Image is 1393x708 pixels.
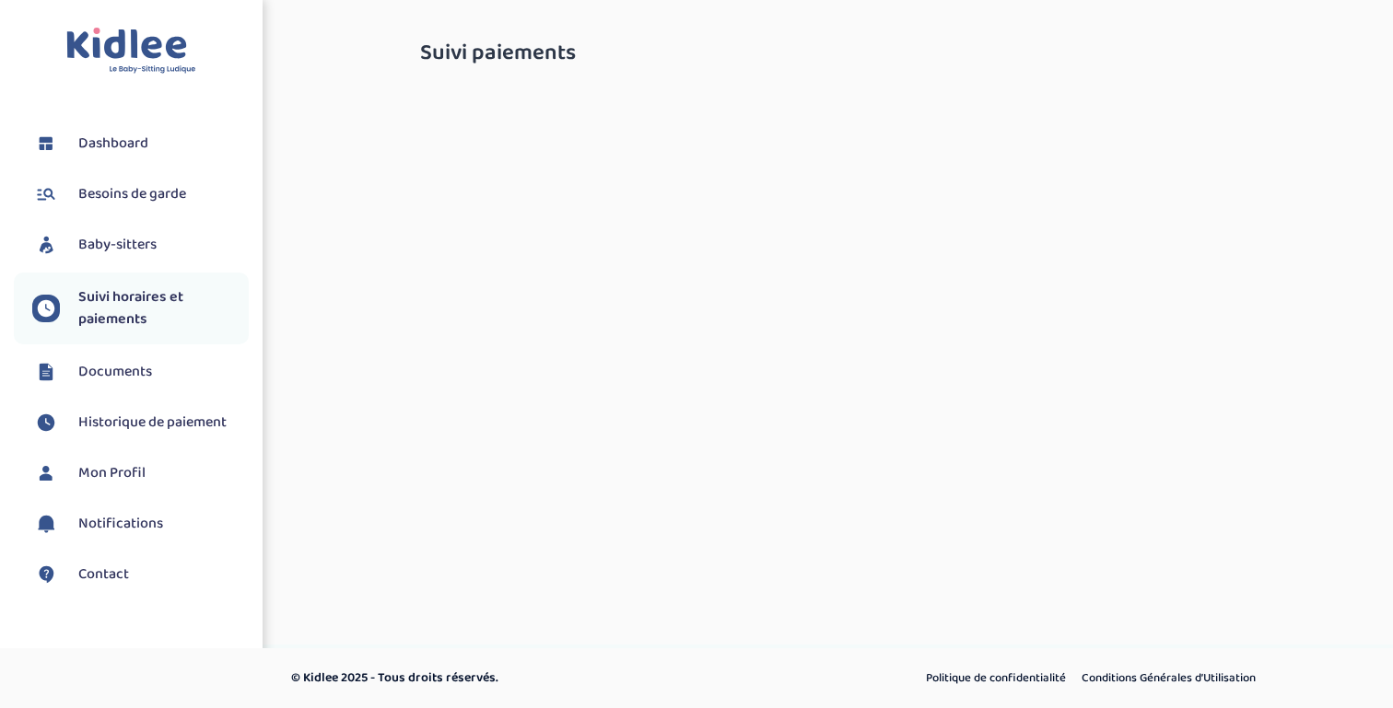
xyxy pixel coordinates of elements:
[78,361,152,383] span: Documents
[78,412,227,434] span: Historique de paiement
[78,286,249,331] span: Suivi horaires et paiements
[32,561,249,588] a: Contact
[78,513,163,535] span: Notifications
[32,231,249,259] a: Baby-sitters
[919,667,1072,691] a: Politique de confidentialité
[32,295,60,322] img: suivihoraire.svg
[420,41,576,65] span: Suivi paiements
[32,231,60,259] img: babysitters.svg
[32,180,60,208] img: besoin.svg
[78,133,148,155] span: Dashboard
[32,130,60,157] img: dashboard.svg
[1075,667,1262,691] a: Conditions Générales d’Utilisation
[66,28,196,75] img: logo.svg
[78,462,146,484] span: Mon Profil
[32,358,60,386] img: documents.svg
[32,459,60,487] img: profil.svg
[32,510,60,538] img: notification.svg
[32,459,249,487] a: Mon Profil
[291,668,775,688] p: © Kidlee 2025 - Tous droits réservés.
[32,130,249,157] a: Dashboard
[32,358,249,386] a: Documents
[32,286,249,331] a: Suivi horaires et paiements
[78,183,186,205] span: Besoins de garde
[32,409,60,436] img: suivihoraire.svg
[32,409,249,436] a: Historique de paiement
[32,510,249,538] a: Notifications
[32,561,60,588] img: contact.svg
[78,234,157,256] span: Baby-sitters
[78,563,129,586] span: Contact
[32,180,249,208] a: Besoins de garde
